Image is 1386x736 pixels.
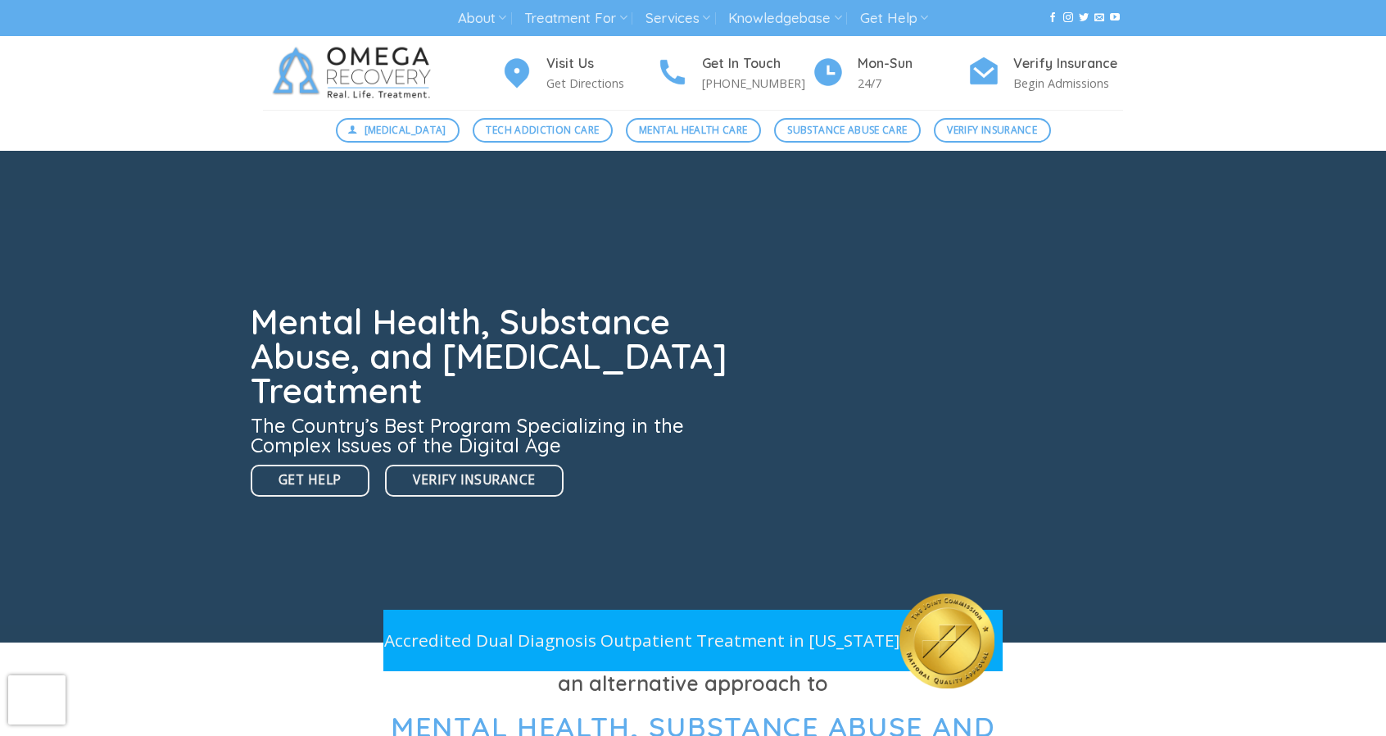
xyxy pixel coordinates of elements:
[263,36,447,110] img: Omega Recovery
[251,416,737,455] h3: The Country’s Best Program Specializing in the Complex Issues of the Digital Age
[385,465,563,497] a: Verify Insurance
[486,122,599,138] span: Tech Addiction Care
[1094,12,1104,24] a: Send us an email
[524,3,627,34] a: Treatment For
[500,53,656,93] a: Visit Us Get Directions
[279,470,342,490] span: Get Help
[473,118,613,143] a: Tech Addiction Care
[251,465,369,497] a: Get Help
[1013,74,1123,93] p: Begin Admissions
[656,53,812,93] a: Get In Touch [PHONE_NUMBER]
[1063,12,1073,24] a: Follow on Instagram
[702,74,812,93] p: [PHONE_NUMBER]
[458,3,506,34] a: About
[1048,12,1058,24] a: Follow on Facebook
[1079,12,1089,24] a: Follow on Twitter
[858,74,967,93] p: 24/7
[383,627,899,654] p: Accredited Dual Diagnosis Outpatient Treatment in [US_STATE]
[251,305,737,408] h1: Mental Health, Substance Abuse, and [MEDICAL_DATA] Treatment
[774,118,921,143] a: Substance Abuse Care
[947,122,1037,138] span: Verify Insurance
[336,118,460,143] a: [MEDICAL_DATA]
[967,53,1123,93] a: Verify Insurance Begin Admissions
[787,122,907,138] span: Substance Abuse Care
[1110,12,1120,24] a: Follow on YouTube
[546,53,656,75] h4: Visit Us
[860,3,928,34] a: Get Help
[365,122,446,138] span: [MEDICAL_DATA]
[728,3,841,34] a: Knowledgebase
[639,122,747,138] span: Mental Health Care
[626,118,761,143] a: Mental Health Care
[858,53,967,75] h4: Mon-Sun
[413,470,535,490] span: Verify Insurance
[934,118,1051,143] a: Verify Insurance
[546,74,656,93] p: Get Directions
[645,3,710,34] a: Services
[1013,53,1123,75] h4: Verify Insurance
[263,667,1123,700] h3: an alternative approach to
[702,53,812,75] h4: Get In Touch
